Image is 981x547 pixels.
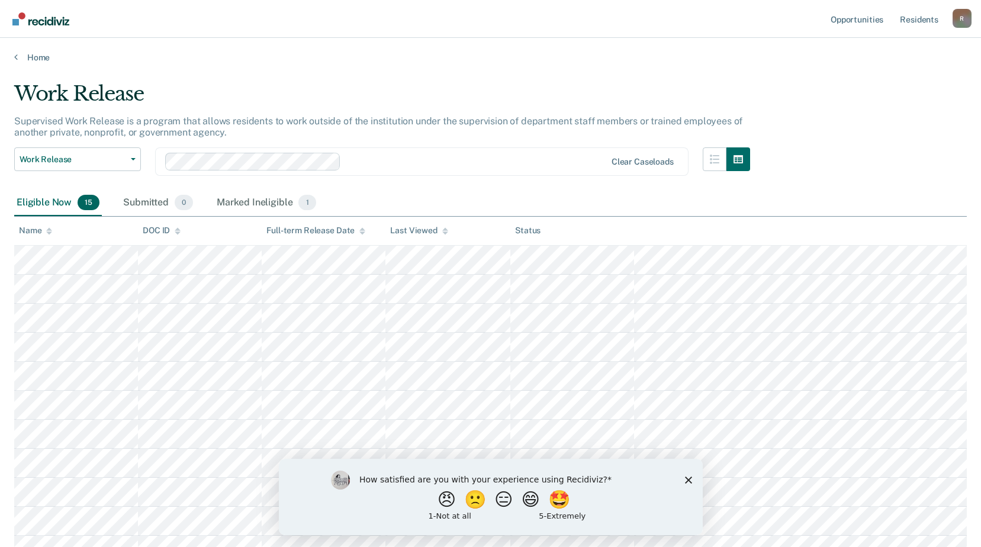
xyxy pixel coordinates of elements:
span: 1 [298,195,316,210]
div: Eligible Now15 [14,190,102,216]
div: Submitted0 [121,190,195,216]
button: Work Release [14,147,141,171]
div: DOC ID [143,226,181,236]
p: Supervised Work Release is a program that allows residents to work outside of the institution und... [14,115,742,138]
div: Work Release [14,82,750,115]
div: Clear caseloads [612,157,674,167]
span: Work Release [20,155,126,165]
span: 0 [175,195,193,210]
iframe: Survey by Kim from Recidiviz [279,459,703,535]
img: Recidiviz [12,12,69,25]
div: Marked Ineligible1 [214,190,319,216]
span: 15 [78,195,99,210]
div: R [953,9,972,28]
div: Last Viewed [390,226,448,236]
div: Name [19,226,52,236]
button: Profile dropdown button [953,9,972,28]
div: Status [515,226,541,236]
div: Full-term Release Date [266,226,365,236]
a: Home [14,52,967,63]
